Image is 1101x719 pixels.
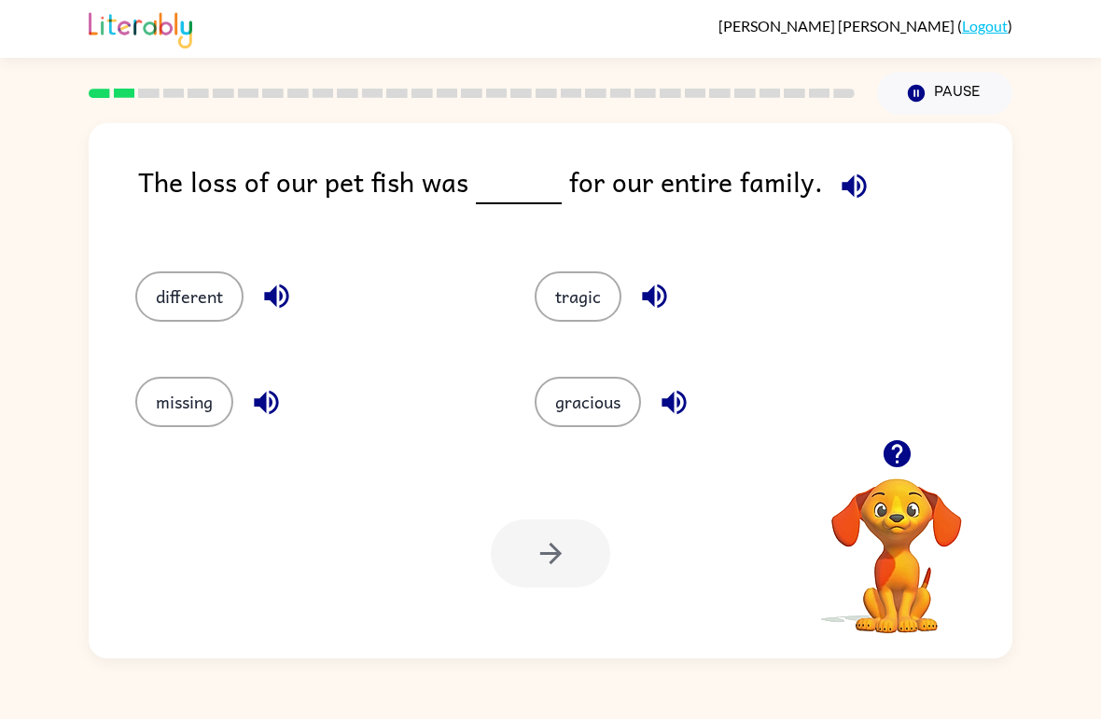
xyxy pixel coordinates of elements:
[718,17,957,35] span: [PERSON_NAME] [PERSON_NAME]
[535,377,641,427] button: gracious
[718,17,1012,35] div: ( )
[535,271,621,322] button: tragic
[135,271,244,322] button: different
[135,377,233,427] button: missing
[803,449,990,636] video: Your browser must support playing .mp4 files to use Literably. Please try using another browser.
[138,160,1012,234] div: The loss of our pet fish was for our entire family.
[89,7,192,48] img: Literably
[962,17,1008,35] a: Logout
[877,72,1012,115] button: Pause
